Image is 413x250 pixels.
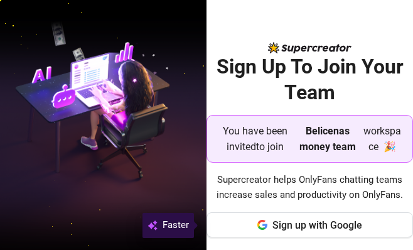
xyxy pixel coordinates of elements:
[268,42,351,53] img: logo-BBDzfeDw.svg
[147,218,158,233] img: svg%3e
[217,123,294,155] span: You have been invited to join
[206,212,413,237] button: Sign up with Google
[362,123,402,155] span: workspace 🎉
[206,173,413,202] span: Supercreator helps OnlyFans chatting teams increase sales and productivity on OnlyFans.
[206,54,413,105] h2: Sign Up To Join Your Team
[163,218,189,233] span: Faster
[299,125,356,153] strong: Belicenas money team
[272,219,362,231] span: Sign up with Google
